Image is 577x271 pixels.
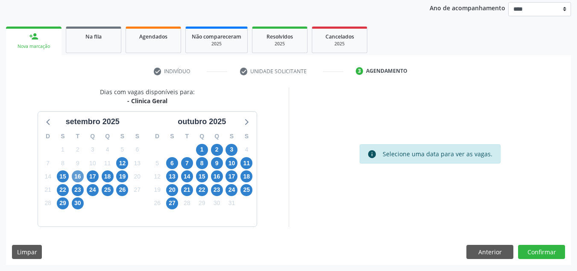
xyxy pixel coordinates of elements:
span: segunda-feira, 27 de outubro de 2025 [166,197,178,209]
span: sábado, 4 de outubro de 2025 [240,144,252,156]
span: Cancelados [325,33,354,40]
p: Ano de acompanhamento [430,2,505,13]
span: segunda-feira, 6 de outubro de 2025 [166,157,178,169]
span: sexta-feira, 24 de outubro de 2025 [226,184,237,196]
span: quarta-feira, 3 de setembro de 2025 [87,144,99,156]
span: segunda-feira, 1 de setembro de 2025 [57,144,69,156]
div: Q [194,130,209,143]
div: 3 [356,67,363,75]
span: segunda-feira, 22 de setembro de 2025 [57,184,69,196]
span: domingo, 19 de outubro de 2025 [151,184,163,196]
span: sábado, 11 de outubro de 2025 [240,157,252,169]
span: sábado, 25 de outubro de 2025 [240,184,252,196]
span: Resolvidos [267,33,293,40]
div: 2025 [258,41,301,47]
span: segunda-feira, 20 de outubro de 2025 [166,184,178,196]
span: quinta-feira, 18 de setembro de 2025 [102,170,114,182]
span: segunda-feira, 13 de outubro de 2025 [166,170,178,182]
div: T [179,130,194,143]
span: domingo, 28 de setembro de 2025 [42,197,54,209]
div: S [165,130,180,143]
span: terça-feira, 7 de outubro de 2025 [181,157,193,169]
div: T [70,130,85,143]
span: domingo, 26 de outubro de 2025 [151,197,163,209]
i: info [367,149,377,159]
span: sexta-feira, 19 de setembro de 2025 [116,170,128,182]
div: S [130,130,145,143]
span: quinta-feira, 16 de outubro de 2025 [211,170,223,182]
span: Na fila [85,33,102,40]
span: Não compareceram [192,33,241,40]
span: domingo, 12 de outubro de 2025 [151,170,163,182]
span: terça-feira, 16 de setembro de 2025 [72,170,84,182]
span: terça-feira, 9 de setembro de 2025 [72,157,84,169]
span: terça-feira, 28 de outubro de 2025 [181,197,193,209]
span: quinta-feira, 4 de setembro de 2025 [102,144,114,156]
span: quinta-feira, 9 de outubro de 2025 [211,157,223,169]
span: sábado, 20 de setembro de 2025 [131,170,143,182]
span: domingo, 21 de setembro de 2025 [42,184,54,196]
div: S [224,130,239,143]
span: quinta-feira, 11 de setembro de 2025 [102,157,114,169]
span: quarta-feira, 24 de setembro de 2025 [87,184,99,196]
div: S [56,130,70,143]
span: quarta-feira, 17 de setembro de 2025 [87,170,99,182]
span: Agendados [139,33,167,40]
div: 2025 [192,41,241,47]
span: quinta-feira, 23 de outubro de 2025 [211,184,223,196]
div: Agendamento [366,67,407,75]
span: quinta-feira, 30 de outubro de 2025 [211,197,223,209]
span: sexta-feira, 26 de setembro de 2025 [116,184,128,196]
span: quarta-feira, 1 de outubro de 2025 [196,144,208,156]
span: terça-feira, 30 de setembro de 2025 [72,197,84,209]
span: terça-feira, 23 de setembro de 2025 [72,184,84,196]
div: Q [85,130,100,143]
span: sexta-feira, 5 de setembro de 2025 [116,144,128,156]
span: domingo, 14 de setembro de 2025 [42,170,54,182]
span: segunda-feira, 8 de setembro de 2025 [57,157,69,169]
span: sábado, 13 de setembro de 2025 [131,157,143,169]
div: Q [100,130,115,143]
span: quarta-feira, 22 de outubro de 2025 [196,184,208,196]
button: Confirmar [518,245,565,259]
div: outubro 2025 [174,116,229,128]
div: person_add [29,32,38,41]
span: domingo, 5 de outubro de 2025 [151,157,163,169]
span: domingo, 7 de setembro de 2025 [42,157,54,169]
span: quarta-feira, 8 de outubro de 2025 [196,157,208,169]
div: Q [209,130,224,143]
button: Anterior [466,245,513,259]
div: - Clinica Geral [100,96,195,105]
div: D [41,130,56,143]
span: sexta-feira, 10 de outubro de 2025 [226,157,237,169]
span: quinta-feira, 25 de setembro de 2025 [102,184,114,196]
span: sexta-feira, 17 de outubro de 2025 [226,170,237,182]
span: sábado, 27 de setembro de 2025 [131,184,143,196]
button: Limpar [12,245,42,259]
span: segunda-feira, 29 de setembro de 2025 [57,197,69,209]
span: sexta-feira, 12 de setembro de 2025 [116,157,128,169]
div: Nova marcação [12,43,56,50]
div: Dias com vagas disponíveis para: [100,87,195,105]
div: Selecione uma data para ver as vagas. [383,149,492,159]
span: sexta-feira, 3 de outubro de 2025 [226,144,237,156]
div: 2025 [318,41,361,47]
span: quarta-feira, 15 de outubro de 2025 [196,170,208,182]
div: setembro 2025 [62,116,123,128]
span: sábado, 6 de setembro de 2025 [131,144,143,156]
span: segunda-feira, 15 de setembro de 2025 [57,170,69,182]
span: sexta-feira, 31 de outubro de 2025 [226,197,237,209]
span: terça-feira, 21 de outubro de 2025 [181,184,193,196]
span: quinta-feira, 2 de outubro de 2025 [211,144,223,156]
div: S [239,130,254,143]
div: D [150,130,165,143]
span: quarta-feira, 29 de outubro de 2025 [196,197,208,209]
span: sábado, 18 de outubro de 2025 [240,170,252,182]
span: quarta-feira, 10 de setembro de 2025 [87,157,99,169]
span: terça-feira, 14 de outubro de 2025 [181,170,193,182]
div: S [115,130,130,143]
span: terça-feira, 2 de setembro de 2025 [72,144,84,156]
